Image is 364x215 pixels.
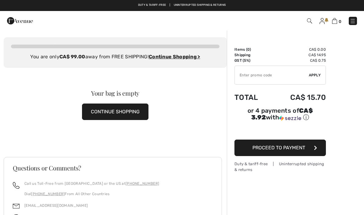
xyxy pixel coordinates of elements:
span: 0 [247,47,250,52]
span: Proceed to Payment [252,145,305,151]
div: Your bag is empty [15,90,216,96]
td: Items ( ) [234,47,271,52]
img: My Info [319,18,325,24]
td: CA$ 0.75 [271,58,326,63]
div: Duty & tariff-free | Uninterrupted shipping & returns [234,161,326,173]
img: 1ère Avenue [7,15,33,27]
td: GST (5%) [234,58,271,63]
img: call [13,182,20,189]
input: Promo code [235,66,309,84]
iframe: PayPal-paypal [234,124,326,137]
span: 0 [339,19,341,24]
button: CONTINUE SHOPPING [82,104,148,120]
td: Shipping [234,52,271,58]
span: CA$ 3.92 [251,107,313,121]
strong: CA$ 99.00 [59,54,85,60]
a: [EMAIL_ADDRESS][DOMAIN_NAME] [24,203,88,208]
a: 0 [332,17,341,24]
div: or 4 payments of with [234,108,326,122]
a: [PHONE_NUMBER] [31,192,65,196]
td: CA$ 14.95 [271,52,326,58]
img: Sezzle [279,115,301,121]
div: You are only away from FREE SHIPPING! [11,53,219,60]
h3: Questions or Comments? [13,165,213,171]
span: Apply [309,72,321,78]
button: Proceed to Payment [234,140,326,156]
td: Total [234,87,271,108]
img: email [13,203,20,210]
p: Dial From All Other Countries [24,191,159,197]
img: Search [307,18,312,24]
a: Continue Shopping > [149,54,200,60]
p: Call us Toll-Free from [GEOGRAPHIC_DATA] or the US at [24,181,159,186]
td: CA$ 0.00 [271,47,326,52]
img: Menu [350,18,356,24]
a: [PHONE_NUMBER] [126,181,159,186]
div: or 4 payments ofCA$ 3.92withSezzle Click to learn more about Sezzle [234,108,326,124]
a: 1ère Avenue [7,17,33,23]
td: CA$ 15.70 [271,87,326,108]
img: Shopping Bag [332,18,337,24]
